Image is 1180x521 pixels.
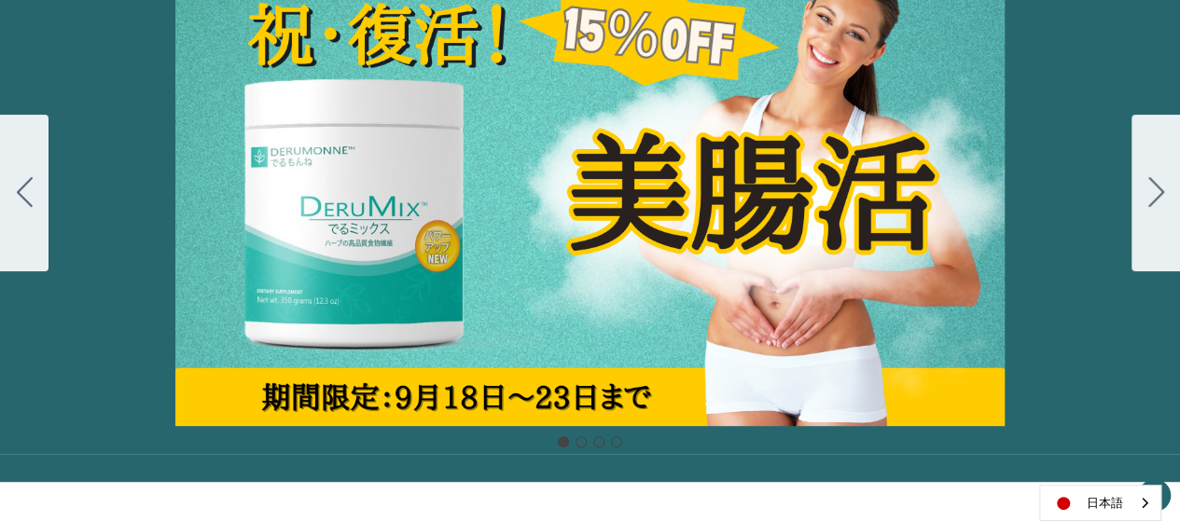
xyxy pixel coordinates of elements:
[576,436,587,447] button: Go to slide 2
[593,436,604,447] button: Go to slide 3
[558,436,569,447] button: Go to slide 1
[1040,486,1160,520] a: 日本語
[1039,485,1161,521] div: Language
[611,436,622,447] button: Go to slide 4
[1131,115,1180,271] button: Go to slide 2
[1039,485,1161,521] aside: Language selected: 日本語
